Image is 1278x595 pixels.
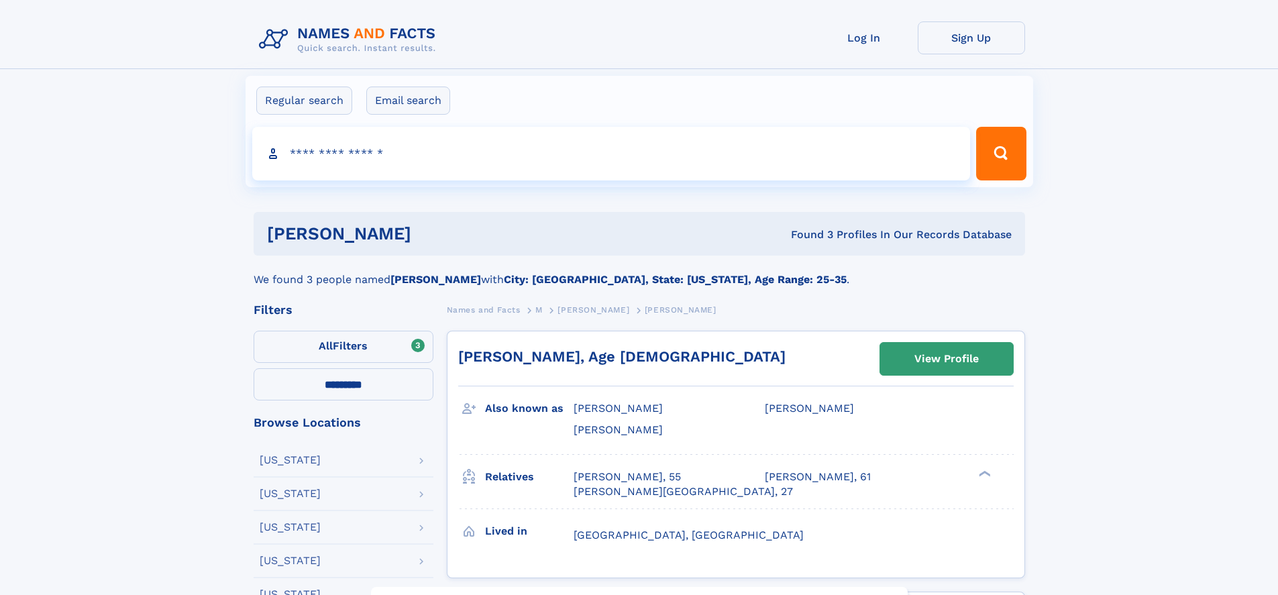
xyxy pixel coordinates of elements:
[914,343,979,374] div: View Profile
[366,87,450,115] label: Email search
[485,397,574,420] h3: Also known as
[918,21,1025,54] a: Sign Up
[765,470,871,484] a: [PERSON_NAME], 61
[557,301,629,318] a: [PERSON_NAME]
[574,529,804,541] span: [GEOGRAPHIC_DATA], [GEOGRAPHIC_DATA]
[252,127,971,180] input: search input
[601,227,1012,242] div: Found 3 Profiles In Our Records Database
[254,21,447,58] img: Logo Names and Facts
[765,402,854,415] span: [PERSON_NAME]
[485,466,574,488] h3: Relatives
[975,469,992,478] div: ❯
[260,522,321,533] div: [US_STATE]
[535,305,543,315] span: M
[557,305,629,315] span: [PERSON_NAME]
[574,484,793,499] a: [PERSON_NAME][GEOGRAPHIC_DATA], 27
[267,225,601,242] h1: [PERSON_NAME]
[260,488,321,499] div: [US_STATE]
[504,273,847,286] b: City: [GEOGRAPHIC_DATA], State: [US_STATE], Age Range: 25-35
[458,348,786,365] a: [PERSON_NAME], Age [DEMOGRAPHIC_DATA]
[254,256,1025,288] div: We found 3 people named with .
[254,331,433,363] label: Filters
[256,87,352,115] label: Regular search
[535,301,543,318] a: M
[574,423,663,436] span: [PERSON_NAME]
[880,343,1013,375] a: View Profile
[574,402,663,415] span: [PERSON_NAME]
[976,127,1026,180] button: Search Button
[260,455,321,466] div: [US_STATE]
[574,470,681,484] a: [PERSON_NAME], 55
[319,339,333,352] span: All
[260,555,321,566] div: [US_STATE]
[485,520,574,543] h3: Lived in
[254,304,433,316] div: Filters
[447,301,521,318] a: Names and Facts
[390,273,481,286] b: [PERSON_NAME]
[810,21,918,54] a: Log In
[645,305,716,315] span: [PERSON_NAME]
[254,417,433,429] div: Browse Locations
